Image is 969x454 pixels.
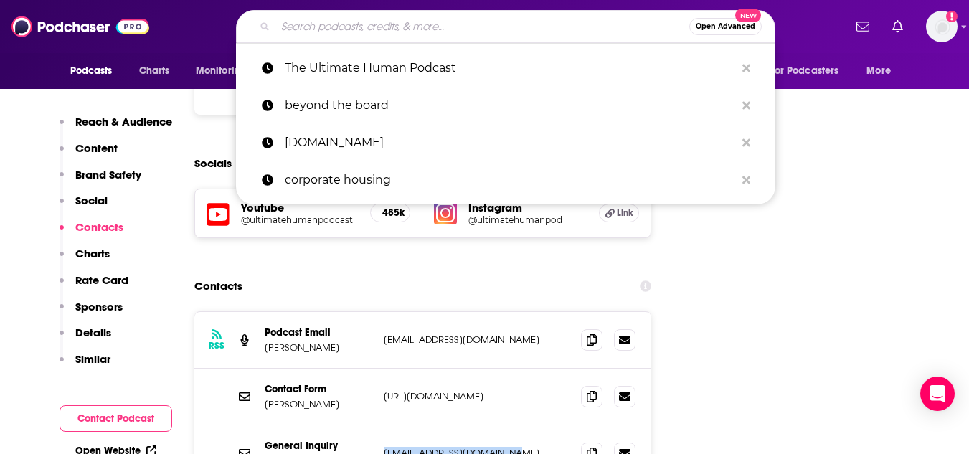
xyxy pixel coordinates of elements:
button: Charts [60,247,110,273]
a: @ultimatehumanpodcast [241,214,359,225]
button: Similar [60,352,110,379]
p: Rate Card [75,273,128,287]
p: Podcast Email [265,326,372,339]
p: Reach & Audience [75,115,172,128]
span: Logged in as MattieVG [926,11,958,42]
a: The Ultimate Human Podcast [236,49,775,87]
p: Details [75,326,111,339]
div: Search podcasts, credits, & more... [236,10,775,43]
a: [DOMAIN_NAME] [236,124,775,161]
a: beyond the board [236,87,775,124]
span: Monitoring [196,61,247,81]
p: [PERSON_NAME] [265,398,372,410]
img: Podchaser - Follow, Share and Rate Podcasts [11,13,149,40]
h3: RSS [209,340,224,351]
p: Charts [75,247,110,260]
p: [EMAIL_ADDRESS][DOMAIN_NAME] [384,334,570,346]
span: Charts [139,61,170,81]
a: Charts [130,57,179,85]
a: Show notifications dropdown [851,14,875,39]
input: Search podcasts, credits, & more... [275,15,689,38]
div: Open Intercom Messenger [920,377,955,411]
button: Reach & Audience [60,115,172,141]
p: beyond the board [285,87,735,124]
h2: Contacts [194,273,242,300]
p: The Ultimate Human Podcast [285,49,735,87]
h5: 485k [382,207,398,219]
button: Content [60,141,118,168]
p: Contacts [75,220,123,234]
svg: Add a profile image [946,11,958,22]
span: Link [617,207,633,219]
p: Content [75,141,118,155]
p: Brand Safety [75,168,141,181]
p: Sponsors [75,300,123,313]
p: Similar [75,352,110,366]
button: Rate Card [60,273,128,300]
p: Hospitality.fm [285,124,735,161]
button: open menu [186,57,265,85]
span: Open Advanced [696,23,755,30]
a: Link [599,204,639,222]
button: open menu [60,57,131,85]
span: For Podcasters [770,61,839,81]
p: Social [75,194,108,207]
button: open menu [856,57,909,85]
a: Show notifications dropdown [887,14,909,39]
button: Brand Safety [60,168,141,194]
button: Contacts [60,220,123,247]
p: General Inquiry [265,440,372,452]
a: @ultimatehumanpod [468,214,587,225]
span: Podcasts [70,61,113,81]
p: [URL][DOMAIN_NAME] [384,390,570,402]
p: Contact Form [265,383,372,395]
span: New [735,9,761,22]
img: iconImage [434,202,457,224]
button: Sponsors [60,300,123,326]
button: Contact Podcast [60,405,172,432]
a: corporate housing [236,161,775,199]
button: Show profile menu [926,11,958,42]
img: User Profile [926,11,958,42]
button: Details [60,326,111,352]
button: Social [60,194,108,220]
h5: Instagram [468,201,587,214]
p: [PERSON_NAME] [265,341,372,354]
span: More [866,61,891,81]
h5: Youtube [241,201,359,214]
p: corporate housing [285,161,735,199]
h2: Socials [194,150,232,177]
button: Open AdvancedNew [689,18,762,35]
button: open menu [761,57,860,85]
